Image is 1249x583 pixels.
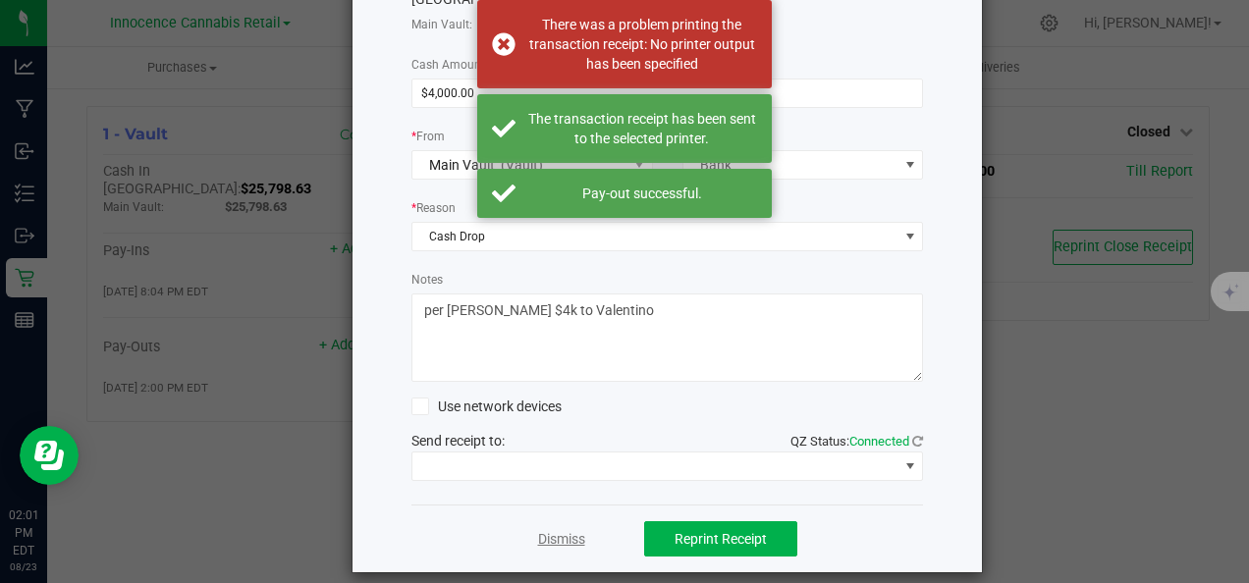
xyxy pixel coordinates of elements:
span: Send receipt to: [411,433,505,449]
span: Connected [849,434,909,449]
div: There was a problem printing the transaction receipt: No printer output has been specified [526,15,757,74]
span: Reprint Receipt [675,531,767,547]
span: Main Vault: [411,18,472,31]
button: Reprint Receipt [644,521,797,556]
span: Main Vault [429,157,495,173]
label: Use network devices [411,397,562,417]
label: From [411,128,445,145]
span: QZ Status: [790,434,923,449]
span: Cash Drop [412,223,898,250]
a: Dismiss [538,529,585,550]
span: (Vault) [501,157,543,173]
span: Bank [700,157,732,173]
label: Reason [411,199,456,217]
div: The transaction receipt has been sent to the selected printer. [526,109,757,148]
span: Cash Amount [411,58,485,72]
div: Pay-out successful. [526,184,757,203]
iframe: Resource center [20,426,79,485]
label: Notes [411,271,443,289]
